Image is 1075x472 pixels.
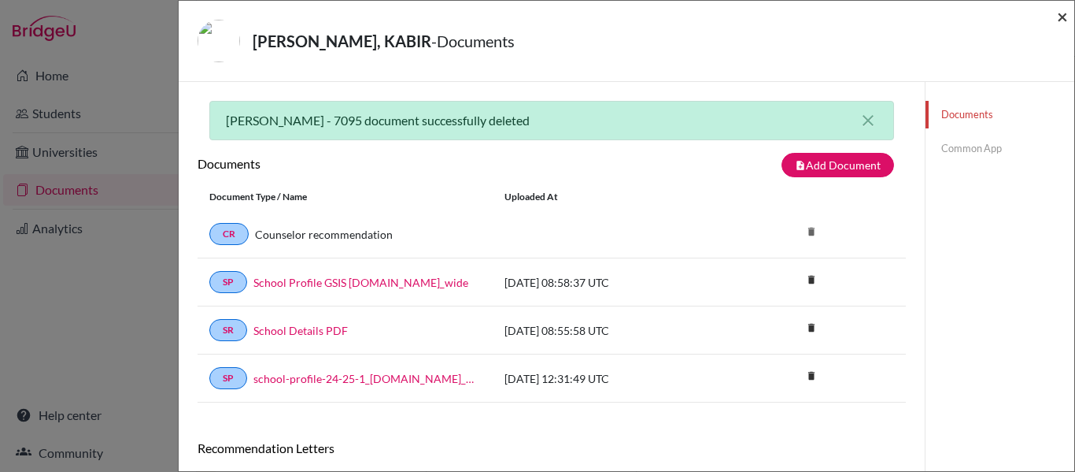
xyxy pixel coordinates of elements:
a: Counselor recommendation [255,226,393,243]
strong: [PERSON_NAME], KABIR [253,32,431,50]
a: Common App [925,135,1074,162]
div: Document Type / Name [198,190,493,204]
a: SP [209,367,247,389]
div: [DATE] 12:31:49 UTC [493,370,729,387]
a: School Profile GSIS [DOMAIN_NAME]_wide [253,274,468,291]
button: close [859,111,877,130]
i: note_add [795,160,806,171]
a: delete [800,270,823,292]
h6: Documents [198,156,552,171]
a: SR [209,319,247,341]
span: × [1057,5,1068,28]
a: delete [800,366,823,388]
button: Close [1057,7,1068,26]
i: delete [800,316,823,340]
i: delete [800,268,823,292]
div: [DATE] 08:55:58 UTC [493,322,729,339]
div: [PERSON_NAME] - 7095 document successfully deleted [209,101,894,140]
a: delete [800,318,823,340]
a: school-profile-24-25-1_[DOMAIN_NAME]_wide [253,370,481,387]
div: [DATE] 08:58:37 UTC [493,274,729,291]
a: SP [209,271,247,293]
h6: Recommendation Letters [198,440,906,455]
a: CR [209,223,249,245]
span: - Documents [431,32,515,50]
i: delete [800,364,823,388]
div: Uploaded at [493,190,729,204]
a: Documents [925,101,1074,128]
i: delete [800,220,823,243]
a: School Details PDF [253,322,348,339]
button: note_addAdd Document [781,153,894,177]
